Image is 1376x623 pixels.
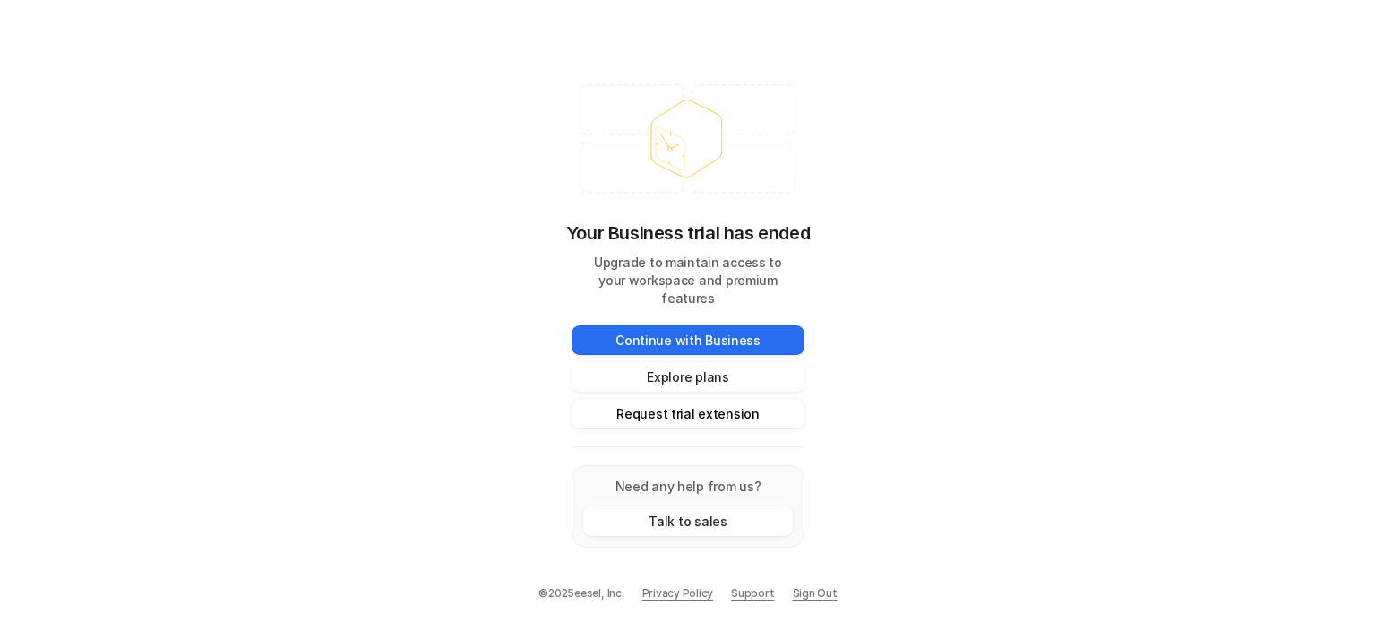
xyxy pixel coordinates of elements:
button: Request trial extension [572,399,804,428]
p: © 2025 eesel, Inc. [538,585,623,601]
a: Privacy Policy [642,585,714,601]
span: Support [731,585,774,601]
button: Talk to sales [583,506,793,536]
p: Need any help from us? [583,477,793,496]
p: Your Business trial has ended [566,220,810,247]
button: Continue with Business [572,325,804,355]
a: Sign Out [793,585,838,601]
button: Explore plans [572,362,804,392]
p: Upgrade to maintain access to your workspace and premium features [572,254,804,307]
